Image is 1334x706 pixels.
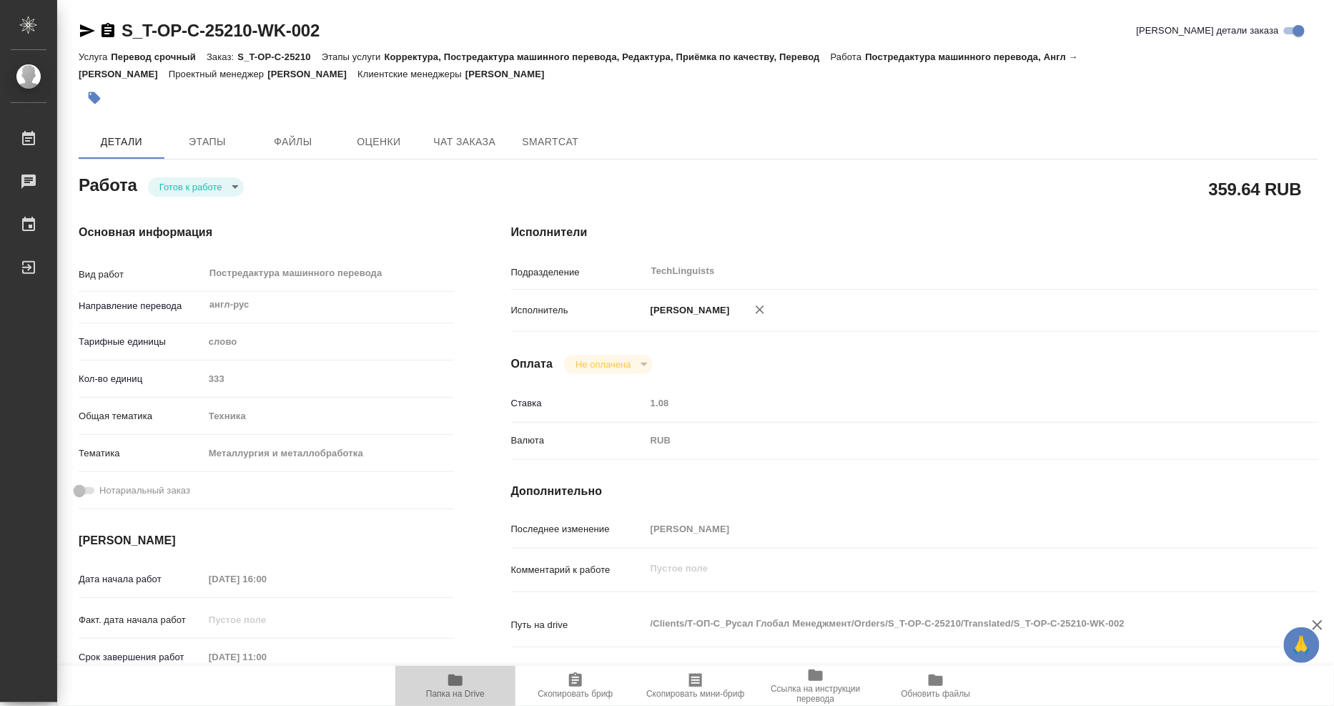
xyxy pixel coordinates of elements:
[79,409,204,423] p: Общая тематика
[465,69,555,79] p: [PERSON_NAME]
[385,52,831,62] p: Корректура, Постредактура машинного перевода, Редактура, Приёмка по качеству, Перевод
[79,372,204,386] p: Кол-во единиц
[79,446,204,461] p: Тематика
[87,133,156,151] span: Детали
[430,133,499,151] span: Чат заказа
[538,689,613,699] span: Скопировать бриф
[1209,177,1302,201] h2: 359.64 RUB
[267,69,357,79] p: [PERSON_NAME]
[155,181,227,193] button: Готов к работе
[259,133,327,151] span: Файлы
[79,52,111,62] p: Услуга
[148,177,244,197] div: Готов к работе
[511,303,646,318] p: Исполнитель
[511,356,553,373] h4: Оплата
[395,666,515,706] button: Папка на Drive
[646,689,744,699] span: Скопировать мини-бриф
[511,618,646,632] p: Путь на drive
[173,133,242,151] span: Этапы
[1284,627,1320,663] button: 🙏
[511,396,646,411] p: Ставка
[831,52,866,62] p: Работа
[204,609,329,630] input: Пустое поле
[99,22,117,39] button: Скопировать ссылку
[79,171,137,197] h2: Работа
[564,355,652,374] div: Готов к работе
[1290,630,1314,660] span: 🙏
[99,484,190,498] span: Нотариальный заказ
[79,224,454,241] h4: Основная информация
[571,358,635,371] button: Не оплачена
[79,299,204,313] p: Направление перевода
[511,563,646,577] p: Комментарий к работе
[79,22,96,39] button: Скопировать ссылку для ЯМессенджера
[204,404,454,428] div: Техника
[511,483,1318,500] h4: Дополнительно
[876,666,996,706] button: Обновить файлы
[646,519,1251,539] input: Пустое поле
[901,689,971,699] span: Обновить файлы
[345,133,413,151] span: Оценки
[764,684,867,704] span: Ссылка на инструкции перевода
[426,689,485,699] span: Папка на Drive
[516,133,585,151] span: SmartCat
[204,441,454,466] div: Металлургия и металлобработка
[744,294,776,325] button: Удалить исполнителя
[79,532,454,549] h4: [PERSON_NAME]
[204,569,329,589] input: Пустое поле
[79,82,110,114] button: Добавить тэг
[79,572,204,587] p: Дата начала работ
[636,666,756,706] button: Скопировать мини-бриф
[169,69,267,79] p: Проектный менеджер
[357,69,465,79] p: Клиентские менеджеры
[204,647,329,667] input: Пустое поле
[515,666,636,706] button: Скопировать бриф
[511,265,646,280] p: Подразделение
[79,650,204,665] p: Срок завершения работ
[111,52,207,62] p: Перевод срочный
[1137,24,1279,38] span: [PERSON_NAME] детали заказа
[204,368,454,389] input: Пустое поле
[237,52,321,62] p: S_T-OP-C-25210
[511,522,646,536] p: Последнее изменение
[322,52,385,62] p: Этапы услуги
[646,428,1251,453] div: RUB
[646,393,1251,413] input: Пустое поле
[122,21,320,40] a: S_T-OP-C-25210-WK-002
[756,666,876,706] button: Ссылка на инструкции перевода
[646,303,730,318] p: [PERSON_NAME]
[207,52,237,62] p: Заказ:
[79,335,204,349] p: Тарифные единицы
[511,224,1318,241] h4: Исполнители
[79,268,204,282] p: Вид работ
[79,613,204,627] p: Факт. дата начала работ
[511,433,646,448] p: Валюта
[646,612,1251,636] textarea: /Clients/Т-ОП-С_Русал Глобал Менеджмент/Orders/S_T-OP-C-25210/Translated/S_T-OP-C-25210-WK-002
[204,330,454,354] div: слово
